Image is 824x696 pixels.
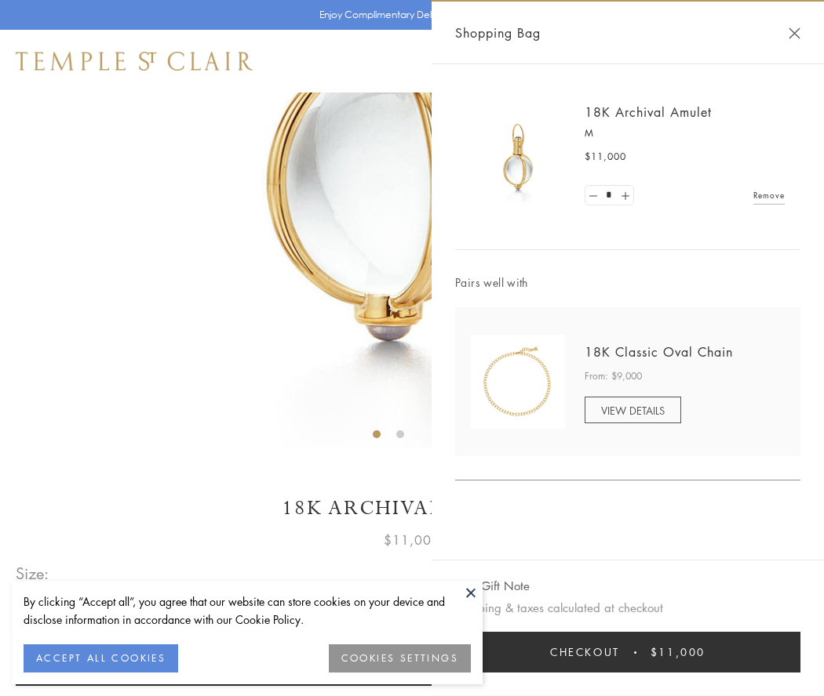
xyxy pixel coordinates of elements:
[24,644,178,672] button: ACCEPT ALL COOKIES
[585,368,642,384] span: From: $9,000
[585,186,601,205] a: Set quantity to 0
[651,643,706,661] span: $11,000
[455,23,541,43] span: Shopping Bag
[471,110,565,204] img: 18K Archival Amulet
[585,125,785,141] p: M
[16,495,808,522] h1: 18K Archival Amulet
[617,186,633,205] a: Set quantity to 2
[455,274,800,292] span: Pairs well with
[24,593,471,629] div: By clicking “Accept all”, you agree that our website can store cookies on your device and disclos...
[16,560,50,586] span: Size:
[789,27,800,39] button: Close Shopping Bag
[455,576,530,596] button: Add Gift Note
[585,343,733,361] a: 18K Classic Oval Chain
[455,598,800,618] p: Shipping & taxes calculated at checkout
[550,643,620,661] span: Checkout
[585,149,626,165] span: $11,000
[455,632,800,672] button: Checkout $11,000
[585,397,681,423] a: VIEW DETAILS
[384,530,440,550] span: $11,000
[753,187,785,204] a: Remove
[601,403,665,418] span: VIEW DETAILS
[319,7,498,23] p: Enjoy Complimentary Delivery & Returns
[471,335,565,429] img: N88865-OV18
[585,103,712,121] a: 18K Archival Amulet
[16,52,253,71] img: Temple St. Clair
[329,644,471,672] button: COOKIES SETTINGS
